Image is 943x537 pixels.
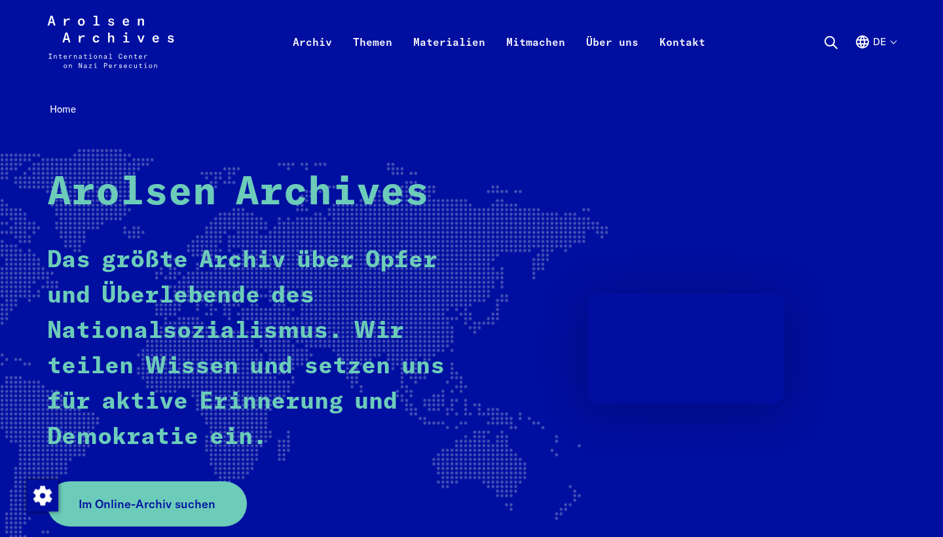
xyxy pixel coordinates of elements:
[282,31,342,84] a: Archiv
[403,31,496,84] a: Materialien
[50,103,76,115] span: Home
[282,16,716,68] nav: Primär
[47,243,449,455] p: Das größte Archiv über Opfer und Überlebende des Nationalsozialismus. Wir teilen Wissen und setze...
[342,31,403,84] a: Themen
[79,495,215,513] span: Im Online-Archiv suchen
[855,34,896,81] button: Deutsch, Sprachauswahl
[47,481,247,527] a: Im Online-Archiv suchen
[47,174,429,213] strong: Arolsen Archives
[27,480,58,511] img: Zustimmung ändern
[26,479,58,511] div: Zustimmung ändern
[47,100,896,120] nav: Breadcrumb
[496,31,576,84] a: Mitmachen
[576,31,649,84] a: Über uns
[649,31,716,84] a: Kontakt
